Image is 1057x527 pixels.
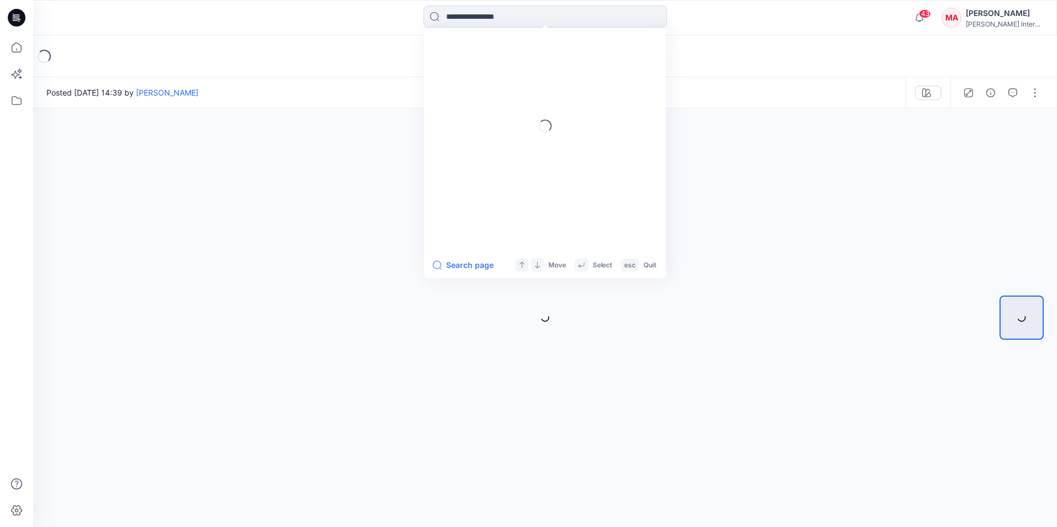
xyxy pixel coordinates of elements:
[919,9,931,18] span: 43
[46,87,198,98] span: Posted [DATE] 14:39 by
[136,88,198,97] a: [PERSON_NAME]
[548,260,566,271] p: Move
[593,260,613,271] p: Select
[966,7,1043,20] div: [PERSON_NAME]
[643,260,656,271] p: Quit
[966,20,1043,28] div: [PERSON_NAME] International
[941,8,961,28] div: MA
[982,84,1000,102] button: Details
[624,260,636,271] p: esc
[433,259,493,272] button: Search page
